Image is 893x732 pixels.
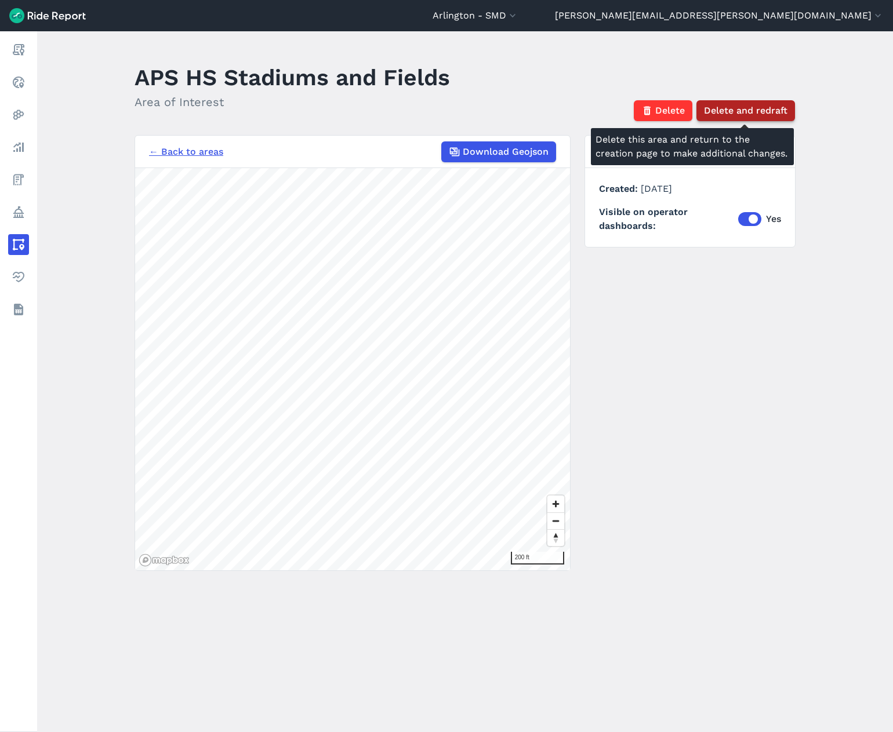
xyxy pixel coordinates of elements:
[9,8,86,23] img: Ride Report
[8,137,29,158] a: Analyze
[8,104,29,125] a: Heatmaps
[139,553,190,567] a: Mapbox logo
[599,205,738,233] span: Visible on operator dashboards
[8,299,29,320] a: Datasets
[696,100,795,121] button: Delete and redraft
[8,39,29,60] a: Report
[547,512,564,529] button: Zoom out
[641,183,672,194] span: [DATE]
[463,145,549,159] span: Download Geojson
[511,552,564,565] div: 200 ft
[8,267,29,287] a: Health
[547,496,564,512] button: Zoom in
[135,168,570,570] canvas: Map
[555,9,884,23] button: [PERSON_NAME][EMAIL_ADDRESS][PERSON_NAME][DOMAIN_NAME]
[8,234,29,255] a: Areas
[599,183,641,194] span: Created
[135,93,450,111] h2: Area of Interest
[149,145,223,159] a: ← Back to areas
[441,141,556,162] button: Download Geojson
[135,61,450,93] h1: APS HS Stadiums and Fields
[634,100,692,121] button: Delete
[8,202,29,223] a: Policy
[585,136,795,168] h2: Details
[433,9,518,23] button: Arlington - SMD
[8,169,29,190] a: Fees
[547,529,564,546] button: Reset bearing to north
[8,72,29,93] a: Realtime
[704,104,787,118] span: Delete and redraft
[738,212,781,226] label: Yes
[655,104,685,118] span: Delete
